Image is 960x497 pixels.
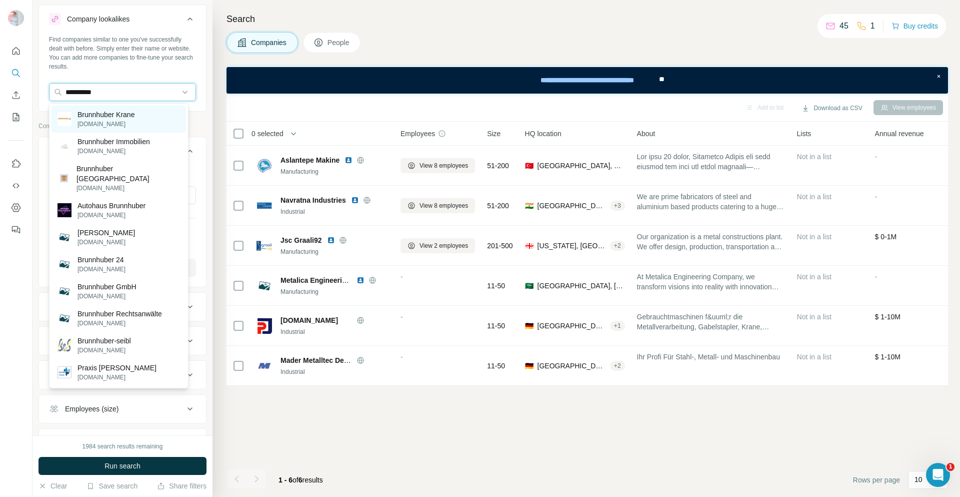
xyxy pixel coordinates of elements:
img: Brunnhuber Rechtsanwälte [57,311,71,325]
span: Size [487,129,500,139]
button: View 2 employees [400,238,475,253]
span: [GEOGRAPHIC_DATA], [GEOGRAPHIC_DATA]|[GEOGRAPHIC_DATA]|[GEOGRAPHIC_DATA] [537,361,606,371]
span: Mader Metalltec Deggendorf [280,356,374,364]
span: [GEOGRAPHIC_DATA], [GEOGRAPHIC_DATA] [537,201,606,211]
div: Manufacturing [280,247,388,256]
div: + 2 [610,361,625,370]
p: Brunnhuber-seibl [77,336,131,346]
span: 0 selected [251,129,283,139]
button: Company lookalikes [39,7,206,35]
button: Clear [38,481,67,491]
span: results [278,476,323,484]
p: Company information [38,122,206,131]
button: Feedback [8,221,24,239]
span: $ 0-1M [875,233,897,241]
p: Praxis [PERSON_NAME] [77,363,156,373]
span: - [875,153,877,161]
button: Dashboard [8,199,24,217]
button: Company [39,139,206,167]
button: Employees (size) [39,397,206,421]
button: Buy credits [891,19,938,33]
div: Industrial [280,367,388,376]
p: Autohaus Brunnhuber [77,201,145,211]
p: Brunnhuber 24 [77,255,125,265]
span: [DOMAIN_NAME] [280,316,338,324]
span: 6 [298,476,302,484]
button: View 8 employees [400,198,475,213]
p: Brunnhuber Rechtsanwälte [77,309,162,319]
span: Aslantepe Makine [280,155,339,165]
p: Brunnhuber [GEOGRAPHIC_DATA] [76,164,180,184]
img: Bernd Brunnhuber [57,230,71,244]
button: Download as CSV [794,101,869,116]
button: Search [8,64,24,82]
span: People [327,38,350,48]
p: [DOMAIN_NAME] [77,265,125,274]
img: Logo of Navratna Industries [256,198,272,214]
span: 11-50 [487,321,505,331]
p: [DOMAIN_NAME] [77,373,156,382]
span: $ 1-10M [875,313,900,321]
span: 🇸🇦 [525,281,533,291]
p: 1 [870,20,875,32]
span: of [292,476,298,484]
span: 201-500 [487,241,512,251]
div: Manufacturing [280,167,388,176]
button: Run search [38,457,206,475]
span: - [400,313,403,321]
img: Brunnhuber Eisenhüttenstadt [57,172,70,185]
img: Logo of Metalica Engineering Company [256,278,272,294]
img: Autohaus Brunnhuber [57,203,71,217]
button: HQ location [39,329,206,353]
button: Quick start [8,42,24,60]
span: Not in a list [797,273,831,281]
p: [DOMAIN_NAME] [77,238,135,247]
img: Logo of Jsc Graali92 [256,238,272,254]
button: Use Surfe on LinkedIn [8,155,24,173]
img: LinkedIn logo [344,156,352,164]
h4: Search [226,12,948,26]
button: View 8 employees [400,158,475,173]
span: View 8 employees [419,161,468,170]
span: Metalica Engineering Company [280,276,384,284]
img: Brunnhuber Krane [57,112,71,126]
img: Brunnhuber 24 [57,257,71,271]
p: [DOMAIN_NAME] [77,319,162,328]
div: Employees (size) [65,404,118,414]
button: Industry [39,295,206,319]
img: Logo of gebrauchtmaschinen24.de [256,318,272,334]
span: [US_STATE], [GEOGRAPHIC_DATA] [537,241,606,251]
p: [DOMAIN_NAME] [77,211,145,220]
span: Not in a list [797,193,831,201]
span: Not in a list [797,153,831,161]
p: [DOMAIN_NAME] [77,147,150,156]
p: 45 [839,20,848,32]
div: Find companies similar to one you've successfully dealt with before. Simply enter their name or w... [49,35,196,71]
span: [GEOGRAPHIC_DATA], [GEOGRAPHIC_DATA] [537,281,625,291]
div: Industrial [280,327,388,336]
span: Navratna Industries [280,195,346,205]
span: Annual revenue [875,129,924,139]
button: Use Surfe API [8,177,24,195]
button: Save search [86,481,137,491]
span: View 8 employees [419,201,468,210]
span: Not in a list [797,313,831,321]
span: Rows per page [853,475,900,485]
p: [DOMAIN_NAME] [76,184,180,193]
span: [GEOGRAPHIC_DATA], [GEOGRAPHIC_DATA] [537,321,606,331]
span: 🇹🇷 [525,161,533,171]
span: Our organization is a metal constructions plant. We offer design, production, transportation and ... [637,232,785,252]
div: + 2 [610,241,625,250]
span: - [400,273,403,281]
iframe: Intercom live chat [926,463,950,487]
span: 11-50 [487,361,505,371]
span: HQ location [525,129,561,139]
span: - [875,273,877,281]
span: 11-50 [487,281,505,291]
div: + 3 [610,201,625,210]
p: Brunnhuber Immobilien [77,137,150,147]
div: Manufacturing [280,287,388,296]
img: LinkedIn logo [351,196,359,204]
span: About [637,129,655,139]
